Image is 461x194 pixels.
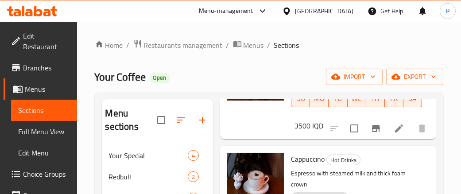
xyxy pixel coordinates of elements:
span: Redbull [109,171,188,182]
div: items [188,171,199,182]
a: Choice Groups [4,163,77,185]
span: SU [295,92,306,105]
span: Sort sections [170,109,192,131]
span: Hot Drinks [327,155,360,165]
span: SA [407,92,418,105]
span: WE [351,92,363,105]
button: delete [411,118,433,139]
div: [GEOGRAPHIC_DATA] [295,6,353,16]
div: Menu-management [199,6,253,16]
li: / [127,40,130,50]
a: Full Menu View [11,121,77,142]
button: Add section [192,109,213,131]
p: Espresso with steamed milk and thick foam crown [291,168,422,190]
span: export [393,71,436,82]
a: Menus [4,78,77,100]
span: Edit Restaurant [23,31,70,52]
span: 2 [188,173,198,181]
span: TH [370,92,381,105]
li: / [267,40,271,50]
span: TU [332,92,344,105]
h2: Menu sections [105,107,158,133]
span: Branches [23,62,70,73]
span: MO [314,92,325,105]
div: Open [150,73,170,83]
a: Restaurants management [133,39,223,51]
span: P [446,6,449,16]
a: Branches [4,57,77,78]
span: Menus [25,84,70,94]
span: Select all sections [152,111,170,129]
a: Sections [11,100,77,121]
a: Edit Menu [11,142,77,163]
span: Sections [274,40,299,50]
span: 4 [188,151,198,160]
h6: 3500 IQD [294,120,323,132]
a: Edit Restaurant [4,25,77,57]
button: export [386,69,443,85]
button: Branch-specific-item [365,118,387,139]
span: Restaurants management [144,40,223,50]
div: Your Special4 [102,145,213,166]
span: Select to update [345,119,364,138]
span: Open [150,74,170,81]
li: / [226,40,229,50]
nav: breadcrumb [95,39,443,51]
div: Redbull2 [102,166,213,187]
a: Menus [233,39,264,51]
a: Home [95,40,123,50]
span: Choice Groups [23,169,70,179]
span: Cappuccino [291,152,325,166]
div: Hot Drinks [326,155,360,165]
span: Your Coffee [95,67,146,87]
span: Edit Menu [18,147,70,158]
a: Edit menu item [394,123,404,134]
span: Your Special [109,150,188,161]
span: Full Menu View [18,126,70,137]
span: Sections [18,105,70,116]
span: Menus [244,40,264,50]
span: FR [388,92,400,105]
div: items [188,150,199,161]
span: import [333,71,376,82]
button: import [326,69,383,85]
